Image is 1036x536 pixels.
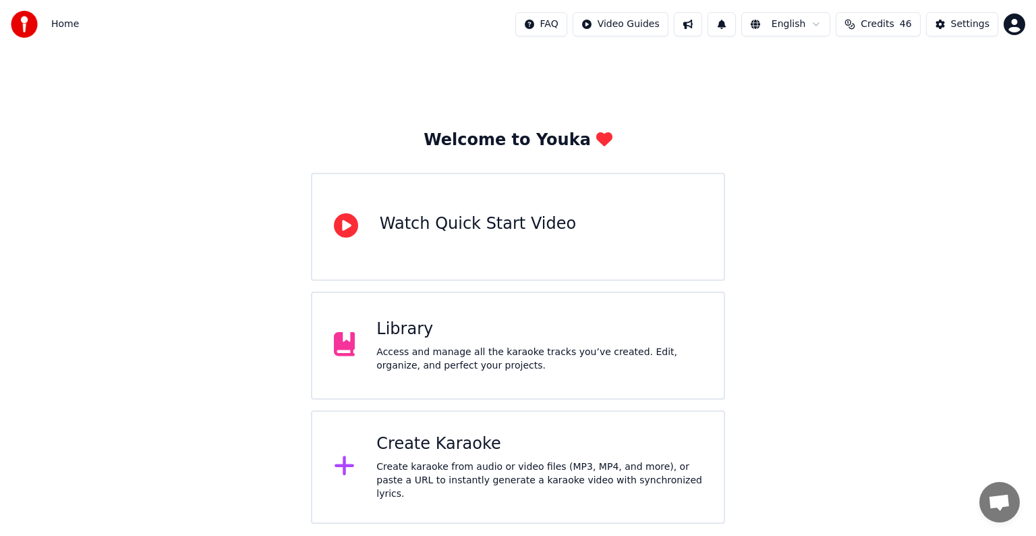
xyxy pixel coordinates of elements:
[573,12,668,36] button: Video Guides
[424,130,612,151] div: Welcome to Youka
[376,433,702,455] div: Create Karaoke
[836,12,920,36] button: Credits46
[380,213,576,235] div: Watch Quick Start Video
[51,18,79,31] nav: breadcrumb
[51,18,79,31] span: Home
[900,18,912,31] span: 46
[515,12,567,36] button: FAQ
[376,346,702,373] div: Access and manage all the karaoke tracks you’ve created. Edit, organize, and perfect your projects.
[926,12,998,36] button: Settings
[861,18,894,31] span: Credits
[979,482,1020,522] div: Open chat
[376,460,702,501] div: Create karaoke from audio or video files (MP3, MP4, and more), or paste a URL to instantly genera...
[951,18,989,31] div: Settings
[11,11,38,38] img: youka
[376,319,702,340] div: Library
